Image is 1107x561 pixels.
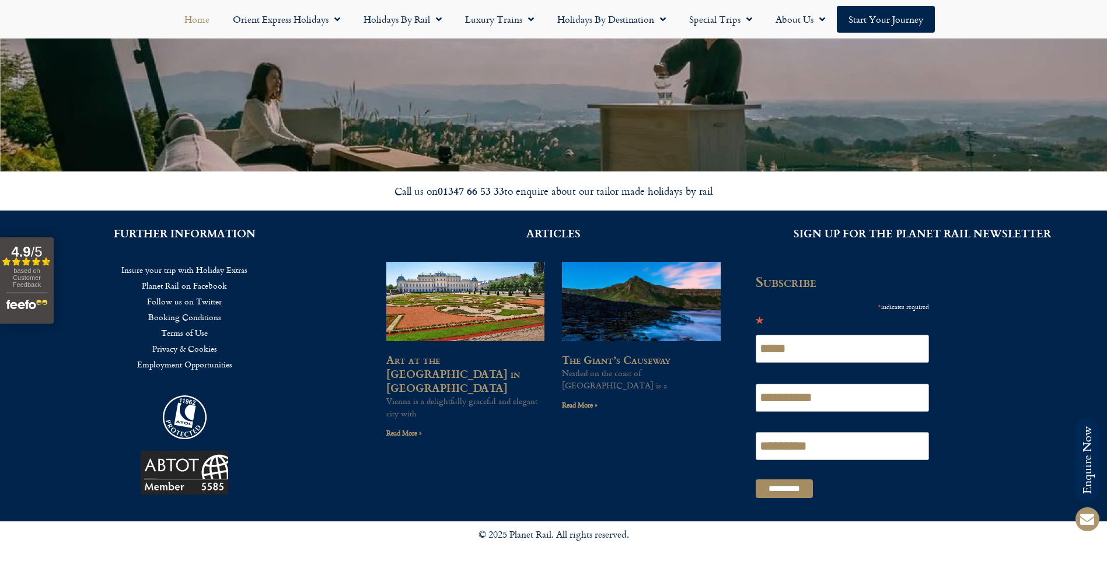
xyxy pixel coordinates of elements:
a: Home [173,6,221,33]
p: Vienna is a delightfully graceful and elegant city with [386,395,544,419]
a: Holidays by Rail [352,6,453,33]
img: ABTOT Black logo 5585 (002) [141,451,228,495]
a: Privacy & Cookies [18,341,351,356]
h2: Subscribe [756,274,937,290]
a: Terms of Use [18,325,351,341]
a: Follow us on Twitter [18,293,351,309]
a: Booking Conditions [18,309,351,325]
p: Nestled on the coast of [GEOGRAPHIC_DATA] is a [562,367,720,391]
a: Start your Journey [837,6,935,33]
nav: Menu [18,262,351,372]
div: indicates required [756,299,930,313]
div: Call us on to enquire about our tailor made holidays by rail [227,184,881,198]
a: Read more about The Giant’s Causeway [562,399,598,411]
a: Art at the [GEOGRAPHIC_DATA] in [GEOGRAPHIC_DATA] [386,352,520,395]
a: The Giant’s Causeway [562,352,671,367]
h2: SIGN UP FOR THE PLANET RAIL NEWSLETTER [756,228,1089,239]
nav: Menu [6,6,1101,33]
img: atol_logo-1 [163,395,207,439]
h2: ARTICLES [386,228,720,239]
a: About Us [764,6,837,33]
a: Holidays by Destination [546,6,678,33]
h2: FURTHER INFORMATION [18,228,351,239]
p: © 2025 Planet Rail. All rights reserved. [221,527,886,542]
a: Insure your trip with Holiday Extras [18,262,351,278]
strong: 01347 66 53 33 [438,183,504,198]
a: Luxury Trains [453,6,546,33]
a: Read more about Art at the Belvedere Palace in Vienna [386,427,422,439]
a: Employment Opportunities [18,356,351,372]
a: Orient Express Holidays [221,6,352,33]
a: Planet Rail on Facebook [18,278,351,293]
a: Special Trips [678,6,764,33]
